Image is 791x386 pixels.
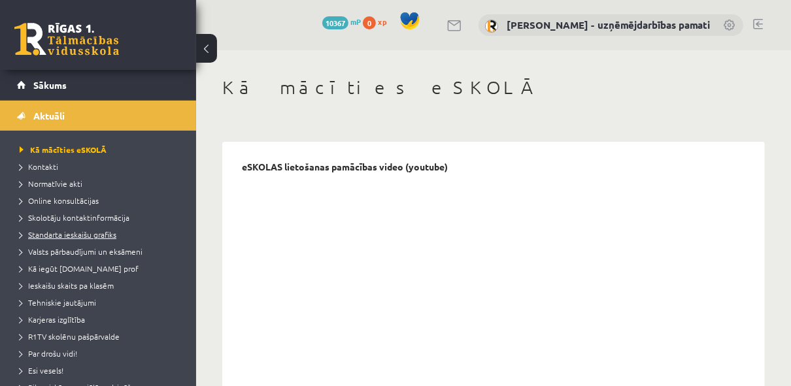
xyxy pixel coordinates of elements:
[20,280,183,291] a: Ieskaišu skaits pa klasēm
[17,70,180,100] a: Sākums
[485,20,498,33] img: Solvita Kozlovska - uzņēmējdarbības pamati
[20,229,116,240] span: Standarta ieskaišu grafiks
[20,297,183,308] a: Tehniskie jautājumi
[20,280,114,291] span: Ieskaišu skaits pa klasēm
[20,161,58,172] span: Kontakti
[378,16,386,27] span: xp
[242,161,448,172] p: eSKOLAS lietošanas pamācības video (youtube)
[20,195,99,206] span: Online konsultācijas
[20,314,85,325] span: Karjeras izglītība
[363,16,376,29] span: 0
[322,16,361,27] a: 10367 mP
[20,161,183,172] a: Kontakti
[20,364,183,376] a: Esi vesels!
[20,178,183,189] a: Normatīvie akti
[322,16,348,29] span: 10367
[20,347,183,359] a: Par drošu vidi!
[20,297,96,308] span: Tehniskie jautājumi
[20,330,183,342] a: R1TV skolēnu pašpārvalde
[20,246,143,257] span: Valsts pārbaudījumi un eksāmeni
[20,229,183,240] a: Standarta ieskaišu grafiks
[20,144,183,155] a: Kā mācīties eSKOLĀ
[17,101,180,131] a: Aktuāli
[20,263,183,274] a: Kā iegūt [DOMAIN_NAME] prof
[363,16,393,27] a: 0 xp
[20,212,183,223] a: Skolotāju kontaktinformācija
[20,314,183,325] a: Karjeras izglītība
[20,348,77,359] span: Par drošu vidi!
[507,18,710,31] a: [PERSON_NAME] - uzņēmējdarbības pamati
[33,110,65,121] span: Aktuāli
[222,76,765,99] h1: Kā mācīties eSKOLĀ
[20,195,183,206] a: Online konsultācijas
[20,263,139,274] span: Kā iegūt [DOMAIN_NAME] prof
[14,23,119,56] a: Rīgas 1. Tālmācības vidusskola
[20,144,107,155] span: Kā mācīties eSKOLĀ
[20,365,63,376] span: Esi vesels!
[20,331,120,342] span: R1TV skolēnu pašpārvalde
[350,16,361,27] span: mP
[20,212,129,223] span: Skolotāju kontaktinformācija
[33,79,67,91] span: Sākums
[20,246,183,257] a: Valsts pārbaudījumi un eksāmeni
[20,178,82,189] span: Normatīvie akti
